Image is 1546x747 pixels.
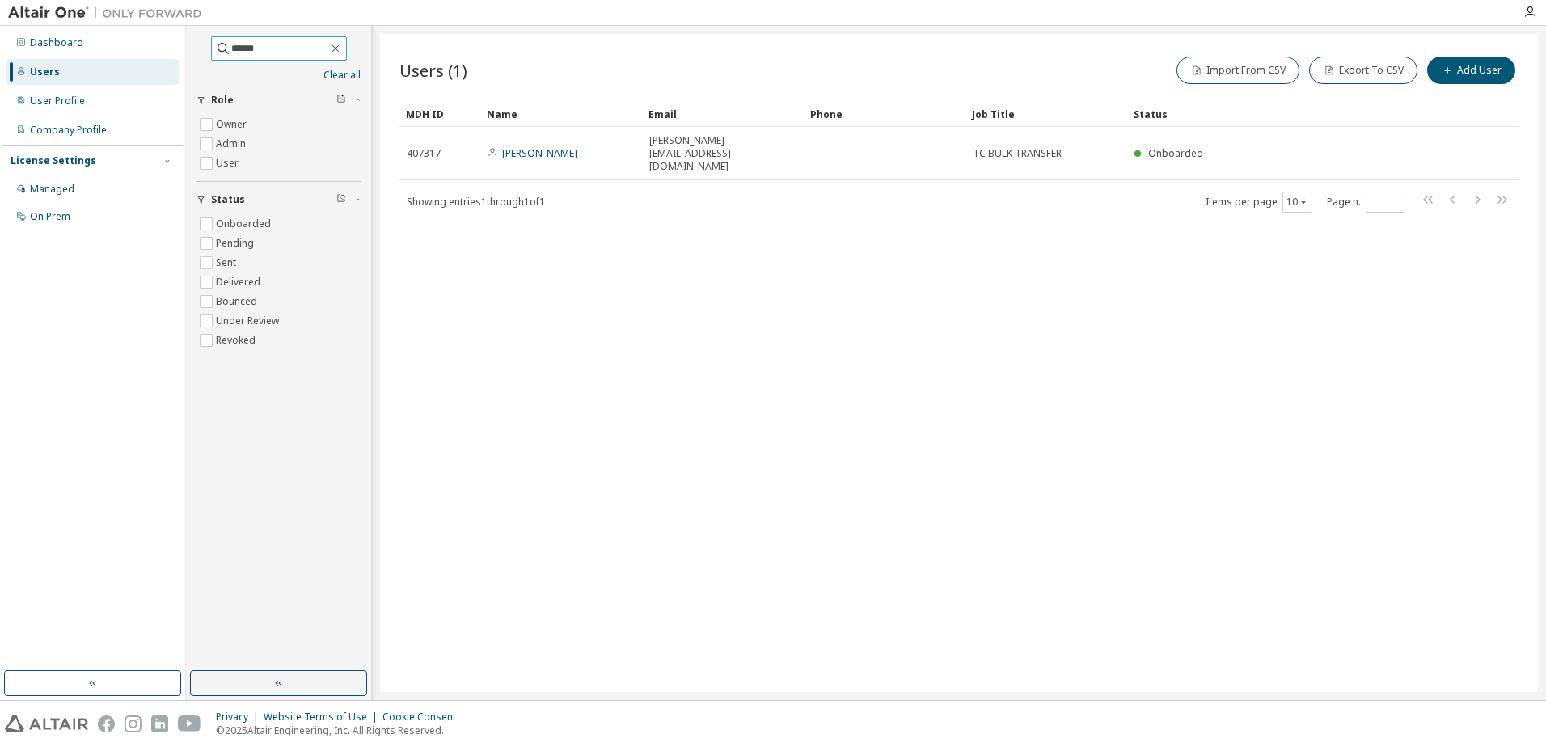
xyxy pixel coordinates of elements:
[336,193,346,206] span: Clear filter
[211,94,234,107] span: Role
[1176,57,1299,84] button: Import From CSV
[216,311,282,331] label: Under Review
[1427,57,1515,84] button: Add User
[216,253,239,272] label: Sent
[407,195,545,209] span: Showing entries 1 through 1 of 1
[406,101,474,127] div: MDH ID
[211,193,245,206] span: Status
[382,711,466,724] div: Cookie Consent
[1206,192,1312,213] span: Items per page
[973,147,1062,160] span: TC BULK TRANSFER
[5,715,88,732] img: altair_logo.svg
[216,724,466,737] p: © 2025 Altair Engineering, Inc. All Rights Reserved.
[30,210,70,223] div: On Prem
[98,715,115,732] img: facebook.svg
[178,715,201,732] img: youtube.svg
[502,146,577,160] a: [PERSON_NAME]
[1148,146,1203,160] span: Onboarded
[487,101,636,127] div: Name
[196,69,361,82] a: Clear all
[125,715,142,732] img: instagram.svg
[1327,192,1404,213] span: Page n.
[1286,196,1308,209] button: 10
[216,331,259,350] label: Revoked
[407,147,441,160] span: 407317
[216,272,264,292] label: Delivered
[11,154,96,167] div: License Settings
[30,36,83,49] div: Dashboard
[30,124,107,137] div: Company Profile
[30,65,60,78] div: Users
[972,101,1121,127] div: Job Title
[399,59,467,82] span: Users (1)
[196,182,361,217] button: Status
[30,95,85,108] div: User Profile
[810,101,959,127] div: Phone
[1309,57,1417,84] button: Export To CSV
[216,214,274,234] label: Onboarded
[336,94,346,107] span: Clear filter
[216,115,250,134] label: Owner
[216,711,264,724] div: Privacy
[30,183,74,196] div: Managed
[216,234,257,253] label: Pending
[196,82,361,118] button: Role
[216,154,242,173] label: User
[216,134,249,154] label: Admin
[649,134,796,173] span: [PERSON_NAME][EMAIL_ADDRESS][DOMAIN_NAME]
[648,101,797,127] div: Email
[1134,101,1434,127] div: Status
[216,292,260,311] label: Bounced
[264,711,382,724] div: Website Terms of Use
[151,715,168,732] img: linkedin.svg
[8,5,210,21] img: Altair One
